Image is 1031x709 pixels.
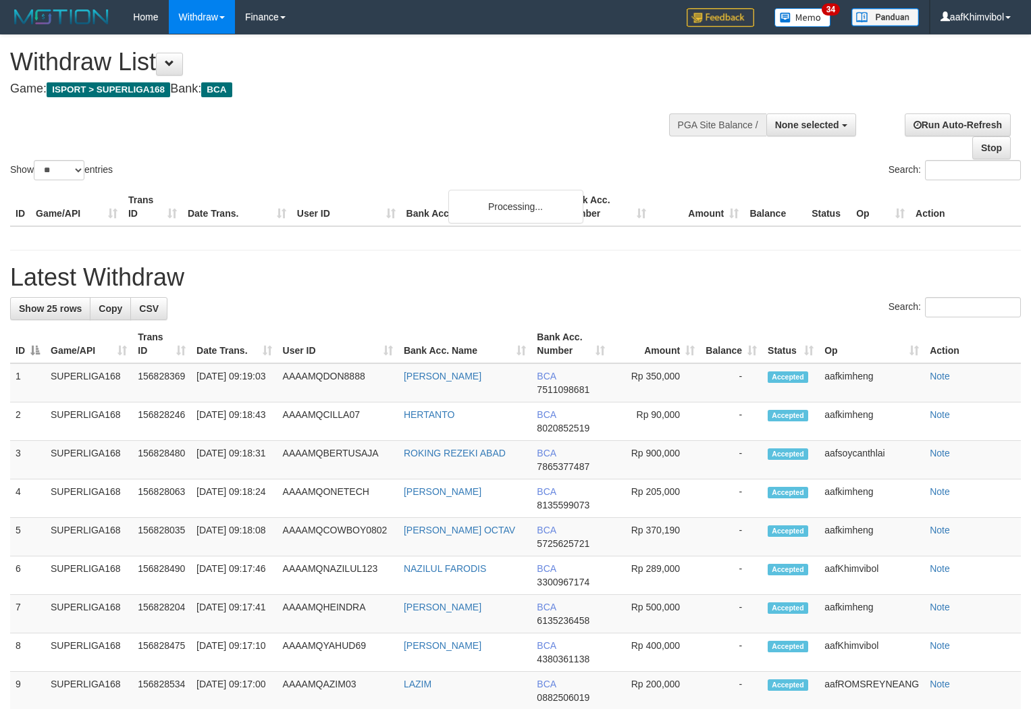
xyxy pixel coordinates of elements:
td: - [700,441,762,479]
th: ID [10,188,30,226]
span: Accepted [768,525,808,537]
td: 156828475 [132,633,191,672]
td: 156828246 [132,402,191,441]
span: Accepted [768,641,808,652]
button: None selected [766,113,856,136]
td: [DATE] 09:18:24 [191,479,277,518]
td: [DATE] 09:19:03 [191,363,277,402]
span: Copy 7865377487 to clipboard [537,461,589,472]
span: Accepted [768,410,808,421]
span: CSV [139,303,159,314]
a: Show 25 rows [10,297,90,320]
td: [DATE] 09:17:46 [191,556,277,595]
span: BCA [537,525,556,535]
td: - [700,633,762,672]
span: Copy [99,303,122,314]
span: Accepted [768,448,808,460]
th: Status: activate to sort column ascending [762,325,819,363]
a: Stop [972,136,1011,159]
a: LAZIM [404,679,431,689]
th: User ID: activate to sort column ascending [277,325,398,363]
th: Trans ID [123,188,182,226]
th: Game/API: activate to sort column ascending [45,325,132,363]
td: 4 [10,479,45,518]
td: Rp 205,000 [610,479,700,518]
th: ID: activate to sort column descending [10,325,45,363]
td: 8 [10,633,45,672]
a: NAZILUL FARODIS [404,563,486,574]
label: Search: [889,160,1021,180]
td: - [700,479,762,518]
td: 156828035 [132,518,191,556]
a: CSV [130,297,167,320]
a: Note [930,409,950,420]
span: Accepted [768,564,808,575]
td: Rp 370,190 [610,518,700,556]
span: Copy 6135236458 to clipboard [537,615,589,626]
a: [PERSON_NAME] OCTAV [404,525,515,535]
label: Search: [889,297,1021,317]
span: Accepted [768,679,808,691]
span: BCA [537,602,556,612]
span: BCA [537,640,556,651]
a: [PERSON_NAME] [404,486,481,497]
img: MOTION_logo.png [10,7,113,27]
a: Note [930,525,950,535]
th: Balance: activate to sort column ascending [700,325,762,363]
th: Date Trans.: activate to sort column ascending [191,325,277,363]
a: Note [930,679,950,689]
span: Copy 8135599073 to clipboard [537,500,589,510]
td: AAAAMQONETECH [277,479,398,518]
td: Rp 90,000 [610,402,700,441]
td: AAAAMQNAZILUL123 [277,556,398,595]
td: 2 [10,402,45,441]
td: - [700,363,762,402]
span: Copy 8020852519 to clipboard [537,423,589,434]
a: HERTANTO [404,409,454,420]
td: SUPERLIGA168 [45,441,132,479]
span: BCA [537,679,556,689]
th: Bank Acc. Name [401,188,560,226]
a: Note [930,448,950,458]
img: panduan.png [851,8,919,26]
a: [PERSON_NAME] [404,602,481,612]
td: SUPERLIGA168 [45,595,132,633]
h1: Latest Withdraw [10,264,1021,291]
span: BCA [537,486,556,497]
th: Op [851,188,910,226]
a: Note [930,640,950,651]
td: 156828369 [132,363,191,402]
select: Showentries [34,160,84,180]
a: [PERSON_NAME] [404,371,481,382]
td: aafKhimvibol [819,556,924,595]
span: Copy 5725625721 to clipboard [537,538,589,549]
span: BCA [537,448,556,458]
span: BCA [201,82,232,97]
td: SUPERLIGA168 [45,363,132,402]
td: [DATE] 09:17:10 [191,633,277,672]
td: AAAAMQCOWBOY0802 [277,518,398,556]
td: Rp 350,000 [610,363,700,402]
td: Rp 900,000 [610,441,700,479]
td: 156828063 [132,479,191,518]
td: aafsoycanthlai [819,441,924,479]
img: Button%20Memo.svg [774,8,831,27]
td: Rp 400,000 [610,633,700,672]
span: Copy 3300967174 to clipboard [537,577,589,587]
a: [PERSON_NAME] [404,640,481,651]
span: BCA [537,563,556,574]
td: 156828490 [132,556,191,595]
td: aafkimheng [819,518,924,556]
th: User ID [292,188,401,226]
td: SUPERLIGA168 [45,633,132,672]
td: aafKhimvibol [819,633,924,672]
td: [DATE] 09:18:31 [191,441,277,479]
span: Copy 4380361138 to clipboard [537,654,589,664]
td: - [700,595,762,633]
td: aafkimheng [819,479,924,518]
span: None selected [775,120,839,130]
td: 156828204 [132,595,191,633]
td: [DATE] 09:18:08 [191,518,277,556]
td: - [700,556,762,595]
span: Accepted [768,602,808,614]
